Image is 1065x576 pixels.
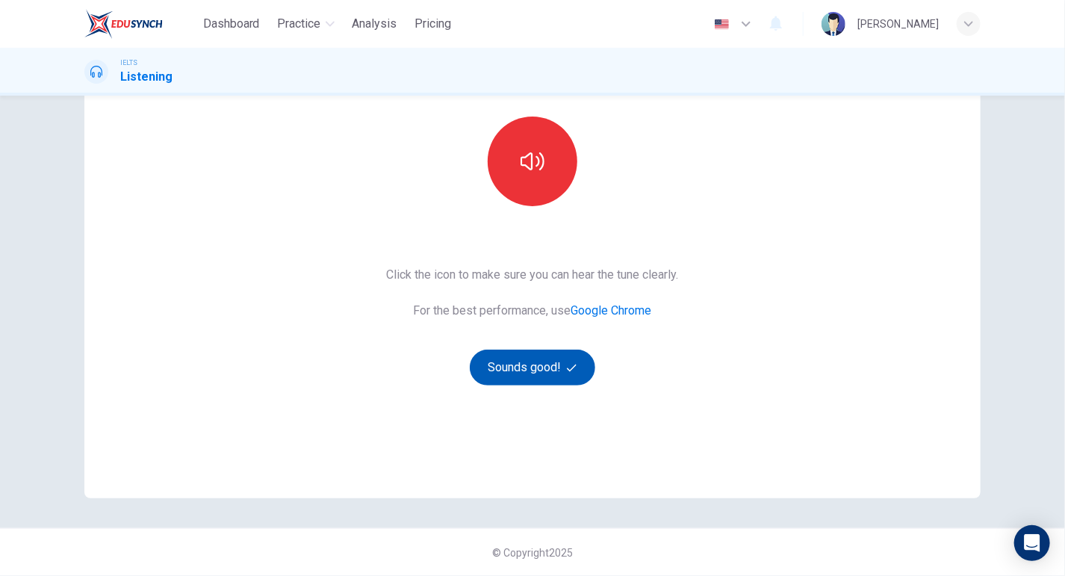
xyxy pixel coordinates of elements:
[492,547,573,559] span: © Copyright 2025
[197,10,266,37] button: Dashboard
[203,15,260,33] span: Dashboard
[347,10,403,37] button: Analysis
[857,15,939,33] div: [PERSON_NAME]
[120,68,173,86] h1: Listening
[84,9,197,39] a: EduSynch logo
[387,302,679,320] span: For the best performance, use
[84,9,163,39] img: EduSynch logo
[272,10,341,37] button: Practice
[415,15,452,33] span: Pricing
[409,10,458,37] button: Pricing
[387,266,679,284] span: Click the icon to make sure you can hear the tune clearly.
[712,19,731,30] img: en
[822,12,845,36] img: Profile picture
[120,58,137,68] span: IELTS
[1014,525,1050,561] div: Open Intercom Messenger
[470,350,595,385] button: Sounds good!
[571,303,652,318] a: Google Chrome
[353,15,397,33] span: Analysis
[278,15,321,33] span: Practice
